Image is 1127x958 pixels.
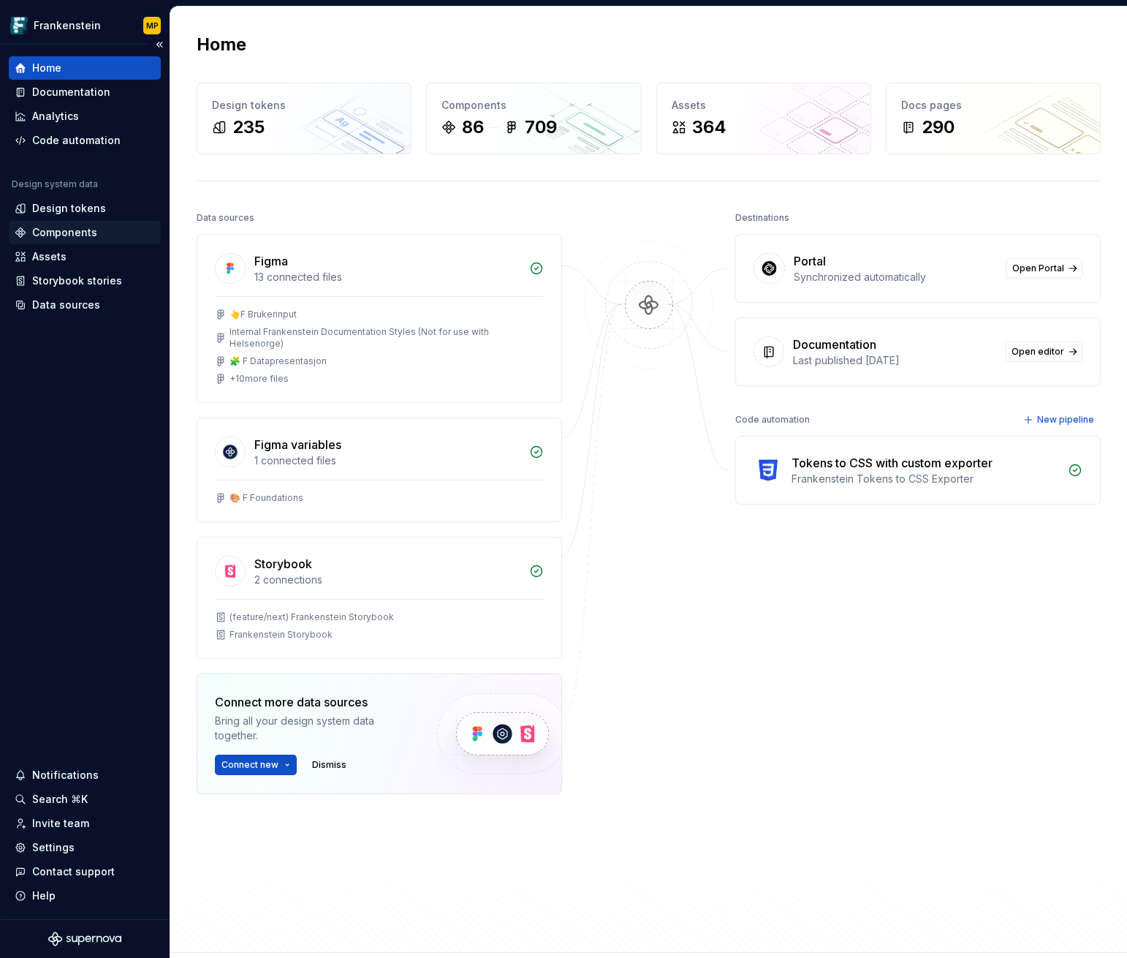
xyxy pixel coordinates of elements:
a: Code automation [9,129,161,152]
div: Analytics [32,109,79,124]
div: Synchronized automatically [794,270,997,284]
a: Docs pages290 [886,83,1101,154]
div: 709 [525,116,557,139]
button: Notifications [9,763,161,787]
button: Contact support [9,860,161,883]
div: Code automation [32,133,121,148]
div: Invite team [32,816,89,831]
a: Home [9,56,161,80]
button: Help [9,884,161,908]
div: Storybook [254,555,312,573]
a: Settings [9,836,161,859]
img: d720e2f0-216c-474b-bea5-031157028467.png [10,17,28,34]
div: 290 [922,116,955,139]
div: 235 [232,116,265,139]
div: 2 connections [254,573,520,587]
h2: Home [197,33,246,56]
div: Frankenstein Tokens to CSS Exporter [792,472,1059,486]
div: Storybook stories [32,274,122,288]
div: Internal Frankenstein Documentation Styles (Not for use with Helsenorge) [229,326,544,350]
a: Open Portal [1006,258,1082,279]
svg: Supernova Logo [48,932,121,946]
div: Portal [794,252,826,270]
div: Assets [672,98,856,113]
div: 1 connected files [254,453,520,468]
a: Figma variables1 connected files🎨 F Foundations [197,418,562,522]
div: Contact support [32,864,115,879]
a: Design tokens [9,197,161,220]
div: MP [146,20,159,31]
div: Search ⌘K [32,792,88,807]
button: New pipeline [1019,410,1101,430]
a: Components86709 [426,83,641,154]
div: Frankenstein Storybook [229,629,333,641]
div: Figma variables [254,436,341,453]
div: 86 [462,116,484,139]
div: Assets [32,249,67,264]
div: Help [32,889,56,903]
a: Invite team [9,812,161,835]
div: Design tokens [212,98,396,113]
div: Documentation [793,336,876,353]
span: Open editor [1012,346,1064,358]
div: 13 connected files [254,270,520,284]
span: Open Portal [1012,263,1064,274]
div: Docs pages [901,98,1085,113]
div: Design tokens [32,201,106,216]
a: Assets364 [656,83,871,154]
div: Frankenstein [34,18,101,33]
button: Dismiss [306,755,353,775]
a: Assets [9,245,161,268]
a: Design tokens235 [197,83,411,154]
a: Open editor [1005,342,1082,362]
a: Analytics [9,105,161,128]
a: Documentation [9,80,161,104]
div: Home [32,61,61,75]
div: Code automation [735,410,810,430]
div: Tokens to CSS with custom exporter [792,454,993,472]
a: Storybook stories [9,269,161,293]
div: 364 [692,116,726,139]
div: Destinations [735,208,789,228]
div: (feature/next) Frankenstein Storybook [229,611,394,623]
div: Components [32,225,97,240]
div: Data sources [197,208,254,228]
div: Notifications [32,768,99,782]
button: Search ⌘K [9,788,161,811]
div: 🎨 F Foundations [229,492,303,504]
div: Connect more data sources [215,693,412,711]
a: Figma13 connected files👆F BrukerinputInternal Frankenstein Documentation Styles (Not for use with... [197,234,562,403]
div: Data sources [32,298,100,312]
a: Components [9,221,161,244]
div: + 10 more files [229,373,289,385]
span: Dismiss [312,759,346,771]
div: Last published [DATE] [793,353,996,368]
button: Collapse sidebar [149,34,170,55]
a: Data sources [9,293,161,317]
a: Storybook2 connections(feature/next) Frankenstein StorybookFrankenstein Storybook [197,537,562,659]
span: Connect new [221,759,278,771]
div: Bring all your design system data together. [215,714,412,743]
div: Settings [32,840,75,855]
div: Components [441,98,626,113]
div: Design system data [12,178,98,190]
button: Connect new [215,755,297,775]
div: Figma [254,252,288,270]
div: 🧩 F Datapresentasjon [229,355,327,367]
div: Documentation [32,85,110,99]
span: New pipeline [1037,414,1094,426]
div: 👆F Brukerinput [229,309,297,320]
button: FrankensteinMP [3,10,167,41]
